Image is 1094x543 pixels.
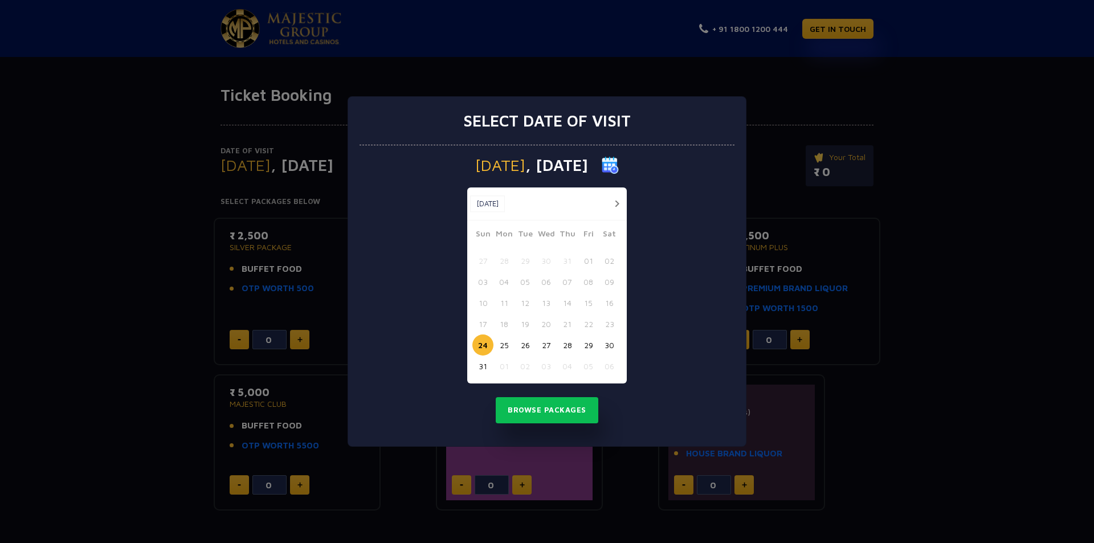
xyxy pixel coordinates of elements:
span: Thu [557,227,578,243]
button: 09 [599,271,620,292]
button: 22 [578,313,599,334]
button: [DATE] [470,195,505,213]
button: 12 [515,292,536,313]
button: 27 [472,250,493,271]
button: 03 [472,271,493,292]
button: 16 [599,292,620,313]
button: 10 [472,292,493,313]
button: 31 [472,356,493,377]
button: 31 [557,250,578,271]
span: Tue [515,227,536,243]
button: 23 [599,313,620,334]
span: Mon [493,227,515,243]
button: 15 [578,292,599,313]
button: 20 [536,313,557,334]
button: 04 [493,271,515,292]
button: 30 [536,250,557,271]
h3: Select date of visit [463,111,631,130]
button: Browse Packages [496,397,598,423]
span: Fri [578,227,599,243]
button: 17 [472,313,493,334]
button: 08 [578,271,599,292]
button: 18 [493,313,515,334]
button: 05 [578,356,599,377]
button: 29 [515,250,536,271]
button: 21 [557,313,578,334]
button: 26 [515,334,536,356]
button: 02 [515,356,536,377]
button: 13 [536,292,557,313]
span: Sat [599,227,620,243]
button: 19 [515,313,536,334]
button: 02 [599,250,620,271]
button: 30 [599,334,620,356]
button: 11 [493,292,515,313]
button: 01 [578,250,599,271]
img: calender icon [602,157,619,174]
button: 24 [472,334,493,356]
button: 27 [536,334,557,356]
span: Sun [472,227,493,243]
button: 29 [578,334,599,356]
button: 28 [557,334,578,356]
span: [DATE] [475,157,525,173]
button: 04 [557,356,578,377]
button: 06 [536,271,557,292]
button: 05 [515,271,536,292]
button: 14 [557,292,578,313]
button: 06 [599,356,620,377]
button: 25 [493,334,515,356]
button: 07 [557,271,578,292]
button: 28 [493,250,515,271]
button: 03 [536,356,557,377]
span: , [DATE] [525,157,588,173]
span: Wed [536,227,557,243]
button: 01 [493,356,515,377]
